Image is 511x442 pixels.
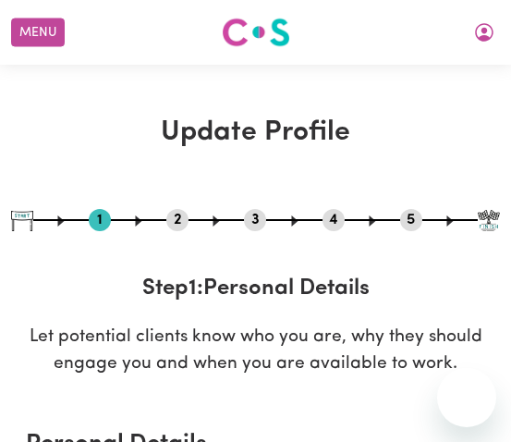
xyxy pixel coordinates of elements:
[11,117,500,150] h1: Update Profile
[222,11,290,54] a: Careseekers logo
[166,208,189,232] button: Go to step 2
[322,208,345,232] button: Go to step 4
[11,276,500,302] h3: Step 1 : Personal Details
[222,16,290,49] img: Careseekers logo
[465,17,504,48] button: My Account
[11,325,500,378] p: Let potential clients know who you are, why they should engage you and when you are available to ...
[89,208,111,232] button: Go to step 1
[11,18,65,47] button: Menu
[400,208,422,232] button: Go to step 5
[437,368,496,427] iframe: Button to launch messaging window
[244,208,266,232] button: Go to step 3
